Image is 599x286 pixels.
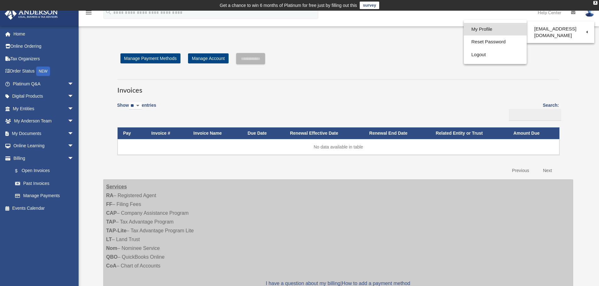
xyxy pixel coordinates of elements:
a: [EMAIL_ADDRESS][DOMAIN_NAME] [527,23,594,41]
span: $ [19,167,22,175]
td: No data available in table [118,139,559,155]
a: Manage Payment Methods [120,53,180,63]
a: My Anderson Teamarrow_drop_down [4,115,83,127]
span: arrow_drop_down [68,152,80,165]
th: Related Entity or Trust: activate to sort column ascending [430,127,508,139]
img: Anderson Advisors Platinum Portal [3,8,60,20]
span: arrow_drop_down [68,90,80,103]
a: I have a question about my billing [266,281,340,286]
span: arrow_drop_down [68,140,80,153]
i: menu [85,9,92,16]
strong: FF [106,202,113,207]
div: close [593,1,597,5]
th: Invoice Name: activate to sort column ascending [188,127,242,139]
a: Next [538,164,557,177]
label: Search: [507,101,559,121]
strong: RA [106,193,114,198]
strong: LT [106,237,112,242]
a: Home [4,28,83,40]
th: Renewal End Date: activate to sort column ascending [363,127,430,139]
th: Pay: activate to sort column descending [118,127,146,139]
a: Manage Account [188,53,228,63]
a: Logout [464,48,527,61]
a: menu [85,11,92,16]
a: My Profile [464,23,527,36]
a: My Documentsarrow_drop_down [4,127,83,140]
strong: QBO [106,254,118,260]
a: My Entitiesarrow_drop_down [4,102,83,115]
th: Due Date: activate to sort column ascending [242,127,285,139]
strong: CAP [106,210,117,216]
strong: CoA [106,263,117,268]
select: Showentries [129,102,142,110]
span: arrow_drop_down [68,127,80,140]
input: Search: [509,109,561,121]
a: How to add a payment method [342,281,410,286]
a: Past Invoices [9,177,80,190]
a: Events Calendar [4,202,83,214]
th: Amount Due: activate to sort column ascending [508,127,559,139]
a: Billingarrow_drop_down [4,152,80,165]
a: $Open Invoices [9,165,77,177]
label: Show entries [117,101,156,116]
a: Online Learningarrow_drop_down [4,140,83,152]
strong: Services [106,184,127,189]
strong: TAP [106,219,116,224]
i: search [105,8,112,15]
th: Invoice #: activate to sort column ascending [146,127,188,139]
span: arrow_drop_down [68,102,80,115]
span: arrow_drop_down [68,78,80,90]
a: survey [360,2,379,9]
a: Manage Payments [9,190,80,202]
a: Order StatusNEW [4,65,83,78]
a: Tax Organizers [4,52,83,65]
a: Digital Productsarrow_drop_down [4,90,83,103]
h3: Invoices [117,79,559,95]
th: Renewal Effective Date: activate to sort column ascending [284,127,363,139]
img: User Pic [585,8,594,17]
strong: TAP-Lite [106,228,127,233]
div: Get a chance to win 6 months of Platinum for free just by filling out this [220,2,357,9]
a: Platinum Q&Aarrow_drop_down [4,78,83,90]
a: Reset Password [464,35,527,48]
a: Online Ordering [4,40,83,53]
span: arrow_drop_down [68,115,80,128]
a: Previous [507,164,534,177]
strong: Nom [106,246,118,251]
div: NEW [36,67,50,76]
